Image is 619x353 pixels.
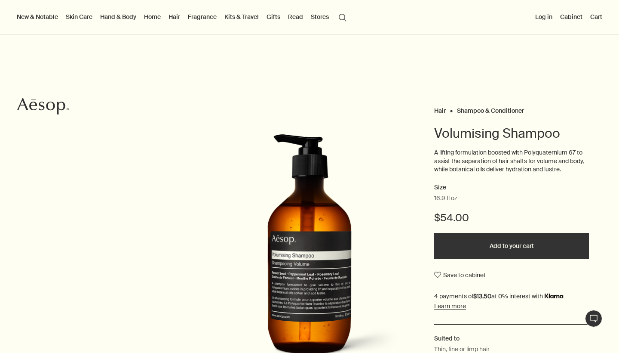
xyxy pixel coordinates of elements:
a: Fragrance [186,11,218,22]
a: Hair [434,107,446,111]
a: Skin Care [64,11,94,22]
button: Stores [309,11,331,22]
a: Shampoo & Conditioner [457,107,524,111]
h1: Volumising Shampoo [434,125,589,142]
a: Aesop [15,96,71,119]
a: Home [142,11,162,22]
button: Open search [335,9,350,25]
a: Kits & Travel [223,11,260,22]
a: Hand & Body [98,11,138,22]
button: New & Notable [15,11,60,22]
button: Log in [533,11,554,22]
a: Gifts [265,11,282,22]
span: 16.9 fl oz [434,194,457,203]
button: Save to cabinet [434,267,486,283]
a: Cabinet [558,11,584,22]
h2: Size [434,183,589,193]
a: Hair [167,11,182,22]
div: Aesop says "Our consultants are available now to offer personalised product advice.". Open messag... [469,284,610,344]
h2: Suited to [434,334,589,343]
p: A lifting formulation boosted with Polyquaternium 67 to assist the separation of hair shafts for ... [434,149,589,174]
svg: Aesop [17,98,69,115]
button: Add to your cart - $54.00 [434,233,589,259]
span: $54.00 [434,211,469,225]
button: Cart [588,11,604,22]
a: Read [286,11,305,22]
